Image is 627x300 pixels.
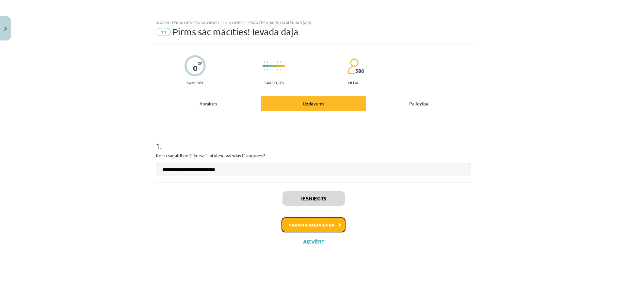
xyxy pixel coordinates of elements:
[265,80,284,85] p: Sarežģīts
[348,80,358,85] p: pilda
[277,61,278,63] img: icon-short-line-57e1e144782c952c97e751825c79c345078a6d821885a25fce030b3d8c18986b.svg
[301,238,326,245] button: Aizvērt
[193,64,198,73] div: 0
[366,96,471,111] div: Palīdzība
[347,58,359,74] img: students-c634bb4e5e11cddfef0936a35e636f08e4e9abd3cc4e673bd6f9a4125e45ecb1.svg
[198,61,202,65] span: XP
[280,61,281,63] img: icon-short-line-57e1e144782c952c97e751825c79c345078a6d821885a25fce030b3d8c18986b.svg
[172,26,298,37] span: Pirms sāc mācīties! Ievada daļa
[185,80,206,85] p: Saņemsi
[270,61,271,63] img: icon-short-line-57e1e144782c952c97e751825c79c345078a6d821885a25fce030b3d8c18986b.svg
[355,68,364,74] span: 586
[280,69,281,71] img: icon-short-line-57e1e144782c952c97e751825c79c345078a6d821885a25fce030b3d8c18986b.svg
[156,20,471,25] div: Mācību tēma: Latviešu valodas i - 11. klases 2. ieskaites mācību materiāls (a,b)
[267,61,268,63] img: icon-short-line-57e1e144782c952c97e751825c79c345078a6d821885a25fce030b3d8c18986b.svg
[264,61,265,63] img: icon-short-line-57e1e144782c952c97e751825c79c345078a6d821885a25fce030b3d8c18986b.svg
[156,130,471,150] h1: 1 .
[281,217,346,232] button: Nākamā nodarbība
[156,152,471,159] p: Ko tu sagaidi no šī kursa "Latviešu valodas I" apguves?
[156,96,261,111] div: Apraksts
[261,96,366,111] div: Uzdevums
[264,69,265,71] img: icon-short-line-57e1e144782c952c97e751825c79c345078a6d821885a25fce030b3d8c18986b.svg
[277,69,278,71] img: icon-short-line-57e1e144782c952c97e751825c79c345078a6d821885a25fce030b3d8c18986b.svg
[270,69,271,71] img: icon-short-line-57e1e144782c952c97e751825c79c345078a6d821885a25fce030b3d8c18986b.svg
[282,191,345,206] button: Iesniegts
[4,27,7,31] img: icon-close-lesson-0947bae3869378f0d4975bcd49f059093ad1ed9edebbc8119c70593378902aed.svg
[156,28,171,36] span: #1
[267,69,268,71] img: icon-short-line-57e1e144782c952c97e751825c79c345078a6d821885a25fce030b3d8c18986b.svg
